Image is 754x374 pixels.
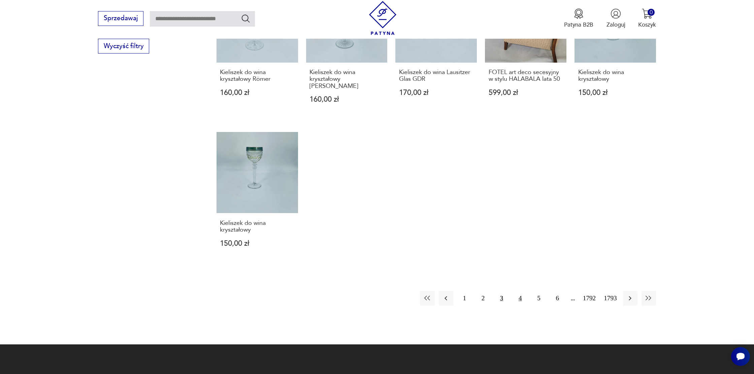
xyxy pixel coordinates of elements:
img: Ikona koszyka [642,8,652,19]
button: 1792 [581,291,598,305]
button: 3 [494,291,509,305]
h3: Kieliszek do wina kryształowy [PERSON_NAME] [309,69,384,90]
button: 0Koszyk [638,8,656,29]
a: Ikona medaluPatyna B2B [564,8,593,29]
button: 2 [476,291,490,305]
img: Ikonka użytkownika [611,8,621,19]
a: Kieliszek do wina kryształowyKieliszek do wina kryształowy150,00 zł [217,132,298,263]
p: 170,00 zł [399,89,473,96]
button: Zaloguj [607,8,625,29]
p: 160,00 zł [309,96,384,103]
h3: Kieliszek do wina kryształowy [578,69,652,83]
button: 6 [550,291,565,305]
p: Patyna B2B [564,21,593,29]
a: Sprzedawaj [98,16,143,22]
h3: FOTEL art deco secesyjny w stylu HALABALA lata 50 [489,69,563,83]
button: 4 [513,291,527,305]
p: Zaloguj [607,21,625,29]
img: Patyna - sklep z meblami i dekoracjami vintage [366,1,400,35]
button: Sprzedawaj [98,11,143,26]
p: 150,00 zł [578,89,652,96]
h3: Kieliszek do wina kryształowy [220,220,294,234]
h3: Kieliszek do wina Lausitzer Glas GDR [399,69,473,83]
p: Koszyk [638,21,656,29]
div: 0 [648,9,655,16]
button: 1793 [602,291,619,305]
button: Patyna B2B [564,8,593,29]
button: Szukaj [241,13,251,23]
p: 150,00 zł [220,240,294,247]
button: Wyczyść filtry [98,39,149,54]
p: 599,00 zł [489,89,563,96]
img: Ikona medalu [573,8,584,19]
button: 1 [457,291,472,305]
iframe: Smartsupp widget button [731,347,750,366]
p: 160,00 zł [220,89,294,96]
button: 5 [531,291,546,305]
h3: Kieliszek do wina kryształowy Römer [220,69,294,83]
